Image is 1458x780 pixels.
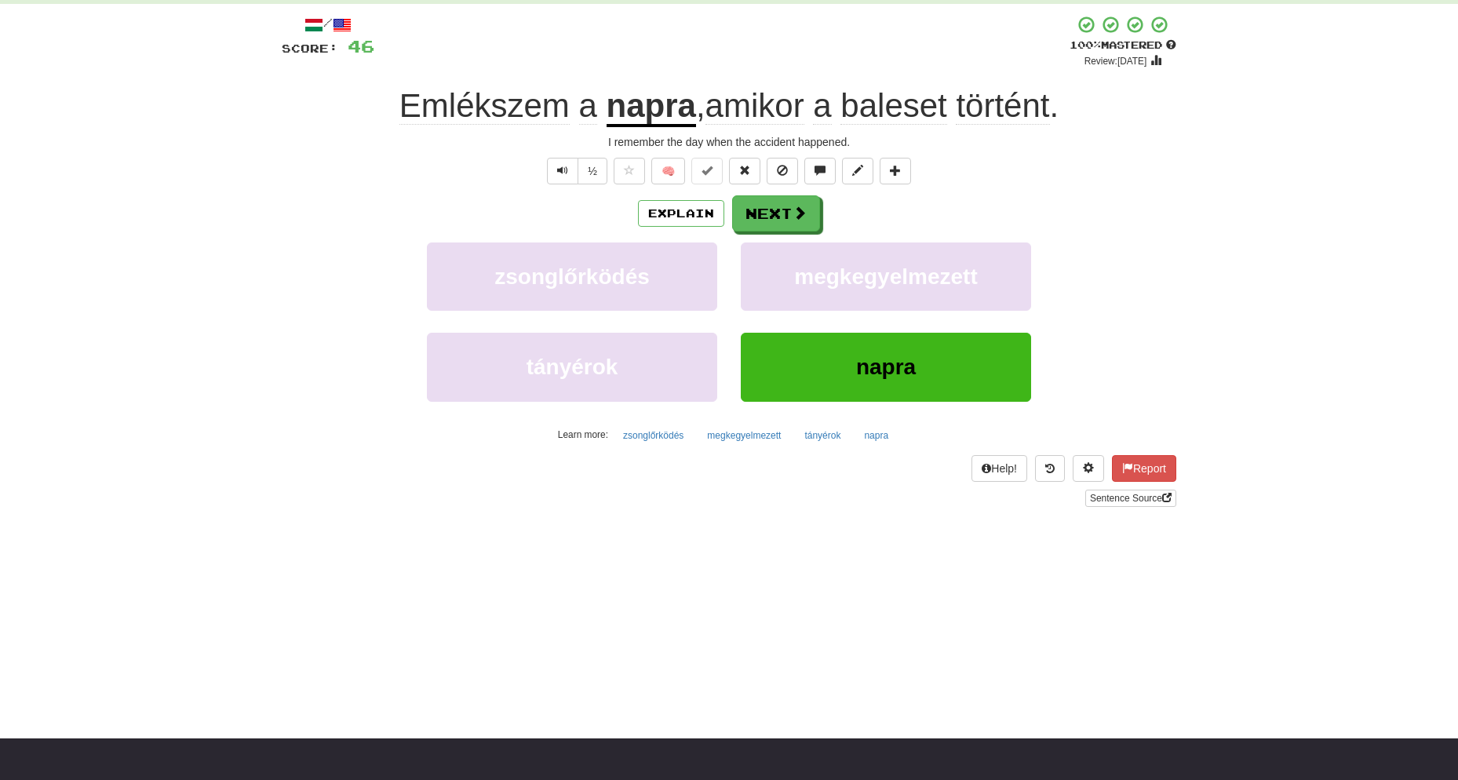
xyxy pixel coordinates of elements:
[544,158,607,184] div: Text-to-speech controls
[1085,490,1176,507] a: Sentence Source
[282,42,338,55] span: Score:
[1112,455,1176,482] button: Report
[804,158,836,184] button: Discuss sentence (alt+u)
[558,429,608,440] small: Learn more:
[1070,38,1101,51] span: 100 %
[579,87,597,125] span: a
[691,158,723,184] button: Set this sentence to 100% Mastered (alt+m)
[741,242,1031,311] button: megkegyelmezett
[614,424,692,447] button: zsonglőrködés
[767,158,798,184] button: Ignore sentence (alt+i)
[427,333,717,401] button: tányérok
[1084,56,1147,67] small: Review: [DATE]
[729,158,760,184] button: Reset to 0% Mastered (alt+r)
[282,15,374,35] div: /
[348,36,374,56] span: 46
[855,424,897,447] button: napra
[880,158,911,184] button: Add to collection (alt+a)
[794,264,977,289] span: megkegyelmezett
[813,87,831,125] span: a
[840,87,946,125] span: baleset
[698,424,789,447] button: megkegyelmezett
[547,158,578,184] button: Play sentence audio (ctl+space)
[494,264,650,289] span: zsonglőrködés
[282,134,1176,150] div: I remember the day when the accident happened.
[971,455,1027,482] button: Help!
[651,158,685,184] button: 🧠
[399,87,570,125] span: Emlékszem
[705,87,804,125] span: amikor
[856,355,916,379] span: napra
[638,200,724,227] button: Explain
[842,158,873,184] button: Edit sentence (alt+d)
[741,333,1031,401] button: napra
[527,355,618,379] span: tányérok
[614,158,645,184] button: Favorite sentence (alt+f)
[607,87,696,127] u: napra
[732,195,820,231] button: Next
[1035,455,1065,482] button: Round history (alt+y)
[578,158,607,184] button: ½
[796,424,849,447] button: tányérok
[696,87,1059,125] span: , .
[1070,38,1176,53] div: Mastered
[956,87,1049,125] span: történt
[427,242,717,311] button: zsonglőrködés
